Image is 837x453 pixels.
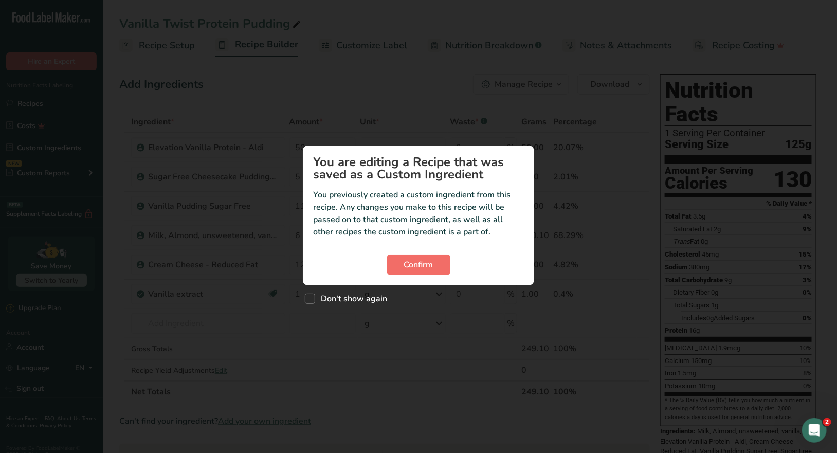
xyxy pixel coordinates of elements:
[315,294,387,304] span: Don't show again
[802,418,827,443] iframe: Intercom live chat
[387,255,450,275] button: Confirm
[313,156,524,180] h1: You are editing a Recipe that was saved as a Custom Ingredient
[313,189,524,238] p: You previously created a custom ingredient from this recipe. Any changes you make to this recipe ...
[823,418,831,426] span: 2
[404,259,433,271] span: Confirm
